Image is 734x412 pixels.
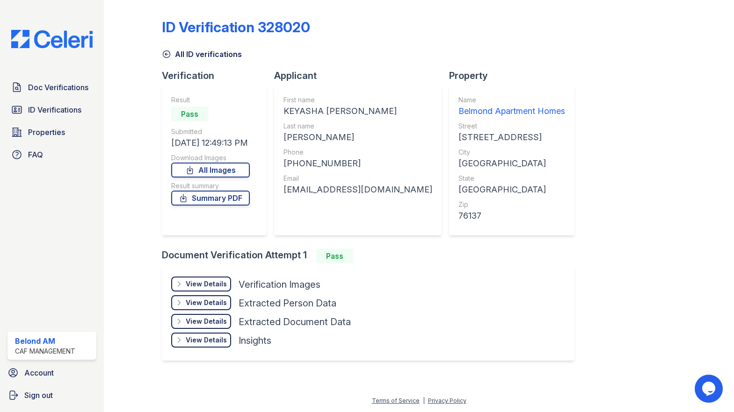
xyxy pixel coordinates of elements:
div: Document Verification Attempt 1 [162,249,582,263]
div: [STREET_ADDRESS] [458,131,565,144]
div: Applicant [274,69,449,82]
a: Name Belmond Apartment Homes [458,95,565,118]
div: View Details [186,279,227,289]
div: Submitted [171,127,250,136]
a: Doc Verifications [7,78,96,97]
div: Verification Images [239,278,320,291]
span: Account [24,367,54,378]
div: Phone [283,148,432,157]
div: Belmond Apartment Homes [458,105,565,118]
span: Doc Verifications [28,82,88,93]
span: Properties [28,127,65,138]
span: ID Verifications [28,104,81,115]
div: Pass [171,107,209,121]
a: All Images [171,163,250,178]
a: Privacy Policy [428,397,466,404]
div: View Details [186,298,227,307]
div: CAF Management [15,347,75,356]
div: Email [283,174,432,183]
div: KEYASHA [PERSON_NAME] [283,105,432,118]
div: Street [458,121,565,131]
div: Result summary [171,181,250,191]
a: All ID verifications [162,49,242,60]
span: FAQ [28,149,43,160]
div: Belond AM [15,335,75,347]
div: Insights [239,334,271,347]
div: State [458,174,565,183]
div: Verification [162,69,274,82]
div: Name [458,95,565,105]
div: | [423,397,425,404]
div: Pass [316,249,354,263]
div: Property [449,69,582,82]
div: 76137 [458,209,565,222]
div: Extracted Person Data [239,297,336,310]
span: Sign out [24,390,53,401]
div: [EMAIL_ADDRESS][DOMAIN_NAME] [283,183,432,196]
div: Download Images [171,153,250,163]
div: View Details [186,335,227,345]
div: [DATE] 12:49:13 PM [171,136,250,149]
img: CE_Logo_Blue-a8612792a0a2168367f1c8372b55b34899dd931a85d93a1a3d3e32e68fde9ad4.png [4,30,100,48]
a: Account [4,363,100,382]
div: Last name [283,121,432,131]
a: Sign out [4,386,100,405]
div: Result [171,95,250,105]
a: Properties [7,123,96,142]
div: ID Verification 328020 [162,19,310,36]
iframe: chat widget [695,375,725,403]
a: Summary PDF [171,191,250,206]
div: Extracted Document Data [239,315,351,328]
div: City [458,148,565,157]
a: ID Verifications [7,100,96,119]
div: View Details [186,317,227,326]
div: First name [283,95,432,105]
div: [PERSON_NAME] [283,131,432,144]
a: FAQ [7,145,96,164]
div: Zip [458,200,565,209]
a: Terms of Service [372,397,420,404]
div: [GEOGRAPHIC_DATA] [458,157,565,170]
div: [PHONE_NUMBER] [283,157,432,170]
div: [GEOGRAPHIC_DATA] [458,183,565,196]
